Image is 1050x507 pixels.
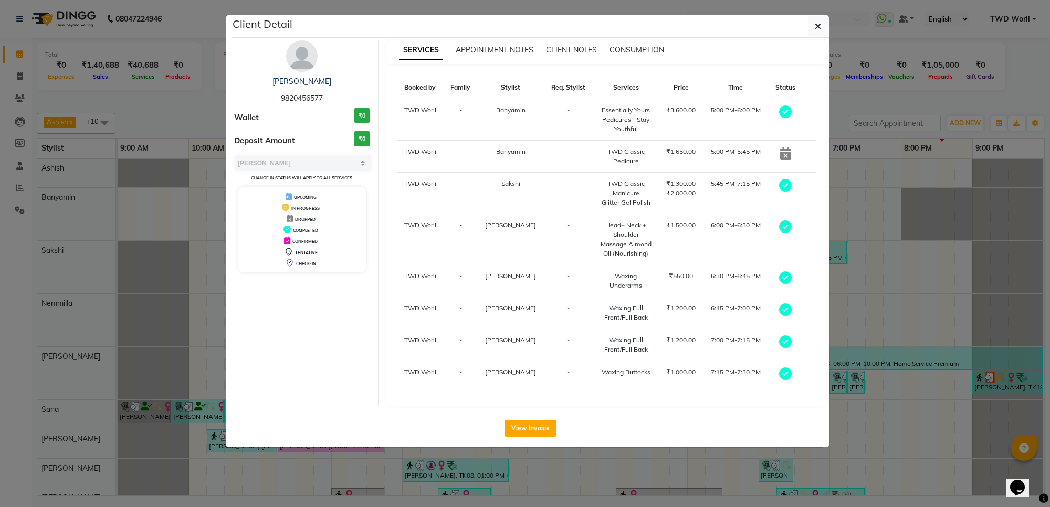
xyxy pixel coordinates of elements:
td: - [544,361,593,388]
span: Banyamin [496,106,526,114]
span: DROPPED [295,217,316,222]
span: [PERSON_NAME] [485,272,536,280]
td: 5:45 PM-7:15 PM [703,173,769,214]
td: 7:00 PM-7:15 PM [703,329,769,361]
td: 6:00 PM-6:30 PM [703,214,769,265]
td: - [444,99,478,141]
td: TWD Worli [397,173,444,214]
span: [PERSON_NAME] [485,304,536,312]
td: TWD Worli [397,329,444,361]
div: Head+ Neck + Shoulder Massage Almond Oil (Nourishing) [600,220,653,258]
span: Deposit Amount [234,135,295,147]
a: [PERSON_NAME] [272,77,331,86]
span: CHECK-IN [296,261,316,266]
h5: Client Detail [233,16,292,32]
td: - [544,214,593,265]
div: TWD Classic Manicure [600,179,653,198]
td: - [544,141,593,173]
div: Waxing Full Front/Full Back [600,303,653,322]
span: Sakshi [501,179,520,187]
td: - [544,99,593,141]
span: [PERSON_NAME] [485,336,536,344]
th: Status [769,77,803,99]
span: 9820456577 [281,93,323,103]
iframe: chat widget [1006,465,1039,497]
td: TWD Worli [397,265,444,297]
td: - [544,265,593,297]
td: - [544,173,593,214]
div: Glitter Gel Polish [600,198,653,207]
td: TWD Worli [397,214,444,265]
th: Stylist [478,77,544,99]
td: 5:00 PM-5:45 PM [703,141,769,173]
span: Banyamin [496,147,526,155]
th: Services [593,77,659,99]
td: - [444,361,478,388]
div: ₹1,200.00 [665,335,697,345]
td: TWD Worli [397,99,444,141]
span: IN PROGRESS [291,206,320,211]
div: TWD Classic Pedicure [600,147,653,166]
span: CONSUMPTION [610,45,664,55]
th: Price [659,77,703,99]
td: - [444,297,478,329]
td: - [444,141,478,173]
td: 6:30 PM-6:45 PM [703,265,769,297]
td: - [544,329,593,361]
small: Change in status will apply to all services. [251,175,353,181]
th: Family [444,77,478,99]
td: TWD Worli [397,297,444,329]
span: CONFIRMED [292,239,318,244]
div: ₹2,000.00 [665,188,697,198]
span: Wallet [234,112,259,124]
td: - [444,173,478,214]
div: ₹1,000.00 [665,367,697,377]
td: TWD Worli [397,361,444,388]
span: [PERSON_NAME] [485,368,536,376]
th: Req. Stylist [544,77,593,99]
div: Waxing Full Front/Full Back [600,335,653,354]
img: avatar [286,40,318,72]
td: TWD Worli [397,141,444,173]
div: Waxing Buttocks [600,367,653,377]
div: ₹1,300.00 [665,179,697,188]
span: CLIENT NOTES [546,45,597,55]
td: - [444,329,478,361]
span: TENTATIVE [295,250,318,255]
span: SERVICES [399,41,443,60]
button: View Invoice [505,420,556,437]
th: Booked by [397,77,444,99]
div: ₹550.00 [665,271,697,281]
div: ₹3,600.00 [665,105,697,115]
span: UPCOMING [294,195,317,200]
div: ₹1,650.00 [665,147,697,156]
h3: ₹0 [354,108,370,123]
div: ₹1,500.00 [665,220,697,230]
span: APPOINTMENT NOTES [456,45,533,55]
div: Waxing Underarms [600,271,653,290]
span: COMPLETED [293,228,318,233]
td: - [544,297,593,329]
div: Essentially Yours Pedicures - Stay Youthful [600,105,653,134]
th: Time [703,77,769,99]
td: - [444,214,478,265]
td: 6:45 PM-7:00 PM [703,297,769,329]
div: ₹1,200.00 [665,303,697,313]
td: 7:15 PM-7:30 PM [703,361,769,388]
span: [PERSON_NAME] [485,221,536,229]
td: 5:00 PM-6:00 PM [703,99,769,141]
td: - [444,265,478,297]
h3: ₹0 [354,131,370,146]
